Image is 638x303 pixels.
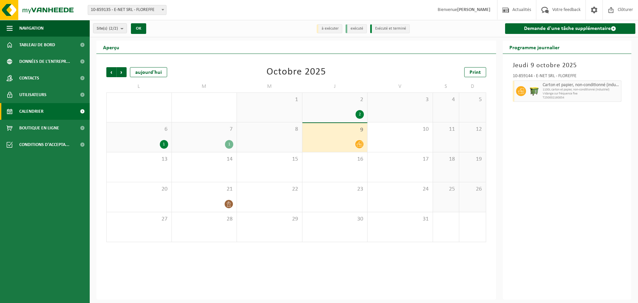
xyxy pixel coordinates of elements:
span: Boutique en ligne [19,120,59,136]
span: 13 [110,156,168,163]
span: Contacts [19,70,39,86]
span: Carton et papier, non-conditionné (industriel) [543,82,620,88]
span: 20 [110,186,168,193]
a: Print [464,67,486,77]
span: 17 [371,156,429,163]
span: 4 [436,96,456,103]
td: M [172,80,237,92]
span: 5 [463,96,482,103]
td: V [368,80,433,92]
span: 23 [306,186,364,193]
span: 16 [306,156,364,163]
span: Précédent [106,67,116,77]
span: Tableau de bord [19,37,55,53]
span: 28 [175,216,234,223]
span: 29 [240,216,299,223]
span: Utilisateurs [19,86,47,103]
span: Print [470,70,481,75]
span: 27 [110,216,168,223]
h2: Aperçu [96,41,126,54]
div: 1 [225,140,233,149]
span: T250002160854 [543,96,620,100]
span: Données de l'entrepr... [19,53,70,70]
li: à exécuter [317,24,342,33]
span: 1100L carton et papier, non-conditionné (industriel) [543,88,620,92]
span: 18 [436,156,456,163]
span: 31 [371,216,429,223]
li: Exécuté et terminé [370,24,410,33]
span: 25 [436,186,456,193]
strong: [PERSON_NAME] [457,7,490,12]
span: Conditions d'accepta... [19,136,69,153]
span: 11 [436,126,456,133]
button: OK [131,23,146,34]
img: WB-1100-HPE-GN-50 [529,86,539,96]
div: 10-859144 - E-NET SRL - FLOREFFE [513,74,622,80]
span: Vidange sur fréquence fixe [543,92,620,96]
div: 2 [356,110,364,119]
span: 7 [175,126,234,133]
span: 9 [306,126,364,134]
td: M [237,80,302,92]
div: Octobre 2025 [266,67,326,77]
h2: Programme journalier [503,41,566,54]
td: S [433,80,460,92]
span: Suivant [117,67,127,77]
span: 26 [463,186,482,193]
li: exécuté [346,24,367,33]
span: Site(s) [97,24,118,34]
count: (2/2) [109,26,118,31]
a: Demande d'une tâche supplémentaire [505,23,636,34]
span: 1 [240,96,299,103]
span: 8 [240,126,299,133]
span: 3 [371,96,429,103]
span: 21 [175,186,234,193]
div: 1 [160,140,168,149]
span: 12 [463,126,482,133]
span: 6 [110,126,168,133]
span: 15 [240,156,299,163]
button: Site(s)(2/2) [93,23,127,33]
td: J [302,80,368,92]
span: 19 [463,156,482,163]
span: 22 [240,186,299,193]
span: 14 [175,156,234,163]
span: 10-859135 - E-NET SRL - FLOREFFE [88,5,166,15]
span: 2 [306,96,364,103]
td: D [459,80,486,92]
span: Calendrier [19,103,44,120]
span: 24 [371,186,429,193]
h3: Jeudi 9 octobre 2025 [513,61,622,71]
span: Navigation [19,20,44,37]
div: aujourd'hui [130,67,167,77]
span: 10 [371,126,429,133]
span: 30 [306,216,364,223]
td: L [106,80,172,92]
